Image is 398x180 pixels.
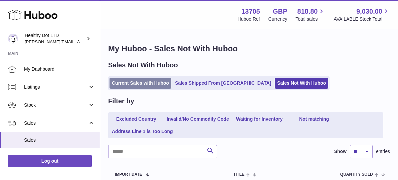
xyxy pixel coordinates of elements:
[334,7,390,22] a: 9,030.00 AVAILABLE Stock Total
[110,126,175,137] a: Address Line 1 is Too Long
[25,32,85,45] div: Healthy Dot LTD
[241,7,260,16] strong: 13705
[376,148,390,155] span: entries
[233,114,286,125] a: Waiting for Inventory
[295,16,325,22] span: Total sales
[108,43,390,54] h1: My Huboo - Sales Not With Huboo
[24,84,88,90] span: Listings
[8,34,18,44] img: Dorothy@healthydot.com
[8,155,92,167] a: Log out
[115,172,142,177] span: Import date
[24,137,95,143] span: Sales
[24,153,95,160] span: Add Manual Order
[24,120,88,126] span: Sales
[340,172,373,177] span: Quantity Sold
[24,66,95,72] span: My Dashboard
[238,16,260,22] div: Huboo Ref
[24,102,88,108] span: Stock
[173,78,273,89] a: Sales Shipped From [GEOGRAPHIC_DATA]
[287,114,341,125] a: Not matching
[334,148,347,155] label: Show
[295,7,325,22] a: 818.80 Total sales
[110,78,171,89] a: Current Sales with Huboo
[108,61,178,70] h2: Sales Not With Huboo
[356,7,382,16] span: 9,030.00
[273,7,287,16] strong: GBP
[108,97,134,106] h2: Filter by
[25,39,134,44] span: [PERSON_NAME][EMAIL_ADDRESS][DOMAIN_NAME]
[233,172,244,177] span: Title
[275,78,328,89] a: Sales Not With Huboo
[334,16,390,22] span: AVAILABLE Stock Total
[297,7,318,16] span: 818.80
[268,16,287,22] div: Currency
[110,114,163,125] a: Excluded Country
[164,114,231,125] a: Invalid/No Commodity Code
